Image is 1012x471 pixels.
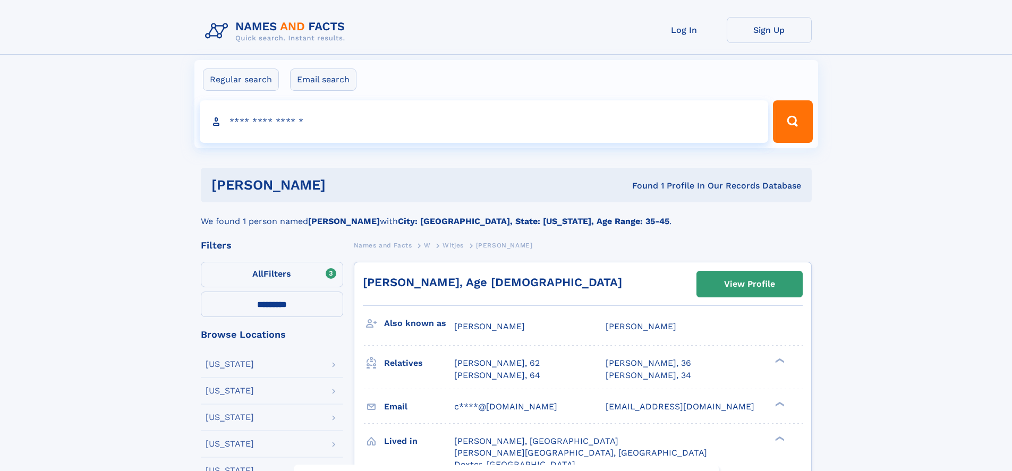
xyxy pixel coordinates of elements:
a: [PERSON_NAME], 62 [454,357,540,369]
span: Dexter, [GEOGRAPHIC_DATA] [454,459,575,469]
a: [PERSON_NAME], 64 [454,370,540,381]
a: [PERSON_NAME], 36 [606,357,691,369]
a: [PERSON_NAME], 34 [606,370,691,381]
input: search input [200,100,769,143]
a: View Profile [697,271,802,297]
div: Browse Locations [201,330,343,339]
div: View Profile [724,272,775,296]
a: Names and Facts [354,238,412,252]
div: We found 1 person named with . [201,202,812,228]
a: [PERSON_NAME], Age [DEMOGRAPHIC_DATA] [363,276,622,289]
div: ❯ [772,357,785,364]
div: [US_STATE] [206,413,254,422]
button: Search Button [773,100,812,143]
img: Logo Names and Facts [201,17,354,46]
span: [PERSON_NAME] [454,321,525,331]
div: [US_STATE] [206,387,254,395]
span: [PERSON_NAME] [606,321,676,331]
label: Regular search [203,68,279,91]
span: Witjes [443,242,464,249]
label: Filters [201,262,343,287]
h3: Email [384,398,454,416]
div: [US_STATE] [206,440,254,448]
span: [EMAIL_ADDRESS][DOMAIN_NAME] [606,401,754,412]
h3: Also known as [384,314,454,332]
div: Found 1 Profile In Our Records Database [479,180,801,192]
h3: Relatives [384,354,454,372]
div: ❯ [772,400,785,407]
div: [US_STATE] [206,360,254,369]
span: [PERSON_NAME], [GEOGRAPHIC_DATA] [454,436,618,446]
a: Sign Up [727,17,812,43]
div: ❯ [772,435,785,442]
a: W [424,238,431,252]
span: [PERSON_NAME][GEOGRAPHIC_DATA], [GEOGRAPHIC_DATA] [454,448,707,458]
h3: Lived in [384,432,454,450]
a: Log In [642,17,727,43]
label: Email search [290,68,356,91]
span: W [424,242,431,249]
h1: [PERSON_NAME] [211,178,479,192]
b: [PERSON_NAME] [308,216,380,226]
span: All [252,269,263,279]
span: [PERSON_NAME] [476,242,533,249]
div: Filters [201,241,343,250]
b: City: [GEOGRAPHIC_DATA], State: [US_STATE], Age Range: 35-45 [398,216,669,226]
a: Witjes [443,238,464,252]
